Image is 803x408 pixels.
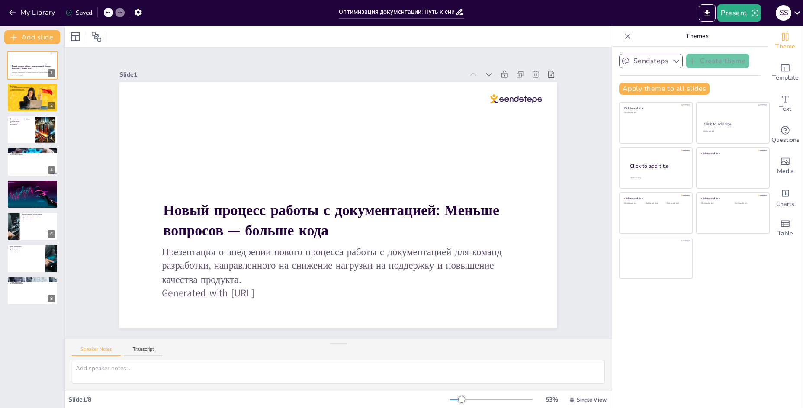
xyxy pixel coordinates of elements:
div: Click to add title [630,163,685,170]
div: 7 [7,244,58,273]
div: 6 [48,230,55,238]
div: 1 [48,69,55,77]
p: стандарты работы [24,217,55,218]
div: Slide 1 [110,19,319,303]
div: Click to add title [624,197,686,200]
p: План внедрения [10,245,43,248]
div: Click to add text [624,202,644,205]
button: Present [717,4,761,22]
div: 3 [48,134,55,141]
span: Media [777,167,794,176]
p: улучшение качества [11,186,55,188]
div: Add a table [768,213,803,244]
button: My Library [6,6,59,19]
p: масштабирование [11,251,42,252]
div: Click to add text [701,202,729,205]
div: S S [776,5,791,21]
div: Add ready made slides [768,57,803,88]
p: единый стандарт [11,120,32,122]
button: Sendsteps [619,54,683,68]
div: Click to add title [701,151,763,155]
div: Click to add text [646,202,665,205]
button: Transcript [124,347,163,356]
div: Click to add text [703,130,761,132]
p: актуальность [11,122,32,124]
p: Презентация о внедрении нового процесса работы с документацией для команд разработки, направленно... [277,86,514,391]
p: полезность [11,124,32,125]
p: Инструменты и стандарты [22,213,55,216]
div: 2 [48,102,55,109]
span: Theme [775,42,795,51]
div: 2 [7,83,58,112]
div: Add text boxes [768,88,803,119]
span: Questions [771,135,800,145]
button: Export to PowerPoint [699,4,716,22]
div: Click to add text [667,202,686,205]
div: 5 [7,180,58,209]
p: новый процесс [11,151,55,153]
p: Generated with [URL] [310,110,525,399]
div: Click to add body [630,177,684,179]
p: Цель и визуализация будущего [10,118,32,120]
div: Get real-time input from your audience [768,119,803,151]
input: Insert title [339,6,455,18]
div: Change the overall theme [768,26,803,57]
div: Add images, graphics, shapes or video [768,151,803,182]
strong: Новый процесс работы с документацией: Меньше вопросов — больше кода [12,65,51,70]
p: распределение ролей [11,183,55,185]
p: Наше предложение [10,149,55,151]
p: Themes [635,26,759,47]
div: Slide 1 / 8 [68,395,450,404]
div: Layout [68,30,82,44]
button: Apply theme to all slides [619,83,710,95]
div: 4 [48,166,55,174]
p: положительный фидбэк [11,283,55,284]
span: Text [779,104,791,114]
div: Click to add title [624,106,686,110]
p: Как мы поймем, что победили? [10,277,55,280]
div: 4 [7,148,58,176]
p: Проблема [10,84,55,87]
div: Saved [65,9,92,17]
div: 53 % [541,395,562,404]
p: Презентация о внедрении нового процесса работы с документацией для команд разработки, направленно... [12,70,52,75]
div: Add charts and graphs [768,182,803,213]
p: 20% обращений можно было избежать [11,87,55,88]
div: Click to add title [704,122,761,127]
strong: Новый процесс работы с документацией: Меньше вопросов — больше кода [241,67,455,363]
p: сбор фидбэка [11,249,42,251]
div: Click to add text [624,112,686,114]
p: снижение обращений [11,279,55,281]
p: этапы процесса [11,152,55,154]
span: Single View [577,396,607,403]
div: 8 [48,295,55,302]
button: S S [776,4,791,22]
span: Position [91,32,102,42]
p: отсутствие бюрократии [11,154,55,156]
button: Add slide [4,30,60,44]
p: ответственность разработчика [11,185,55,186]
span: Template [772,73,799,83]
div: 1 [7,51,58,80]
p: знакомые инструменты [24,215,55,217]
div: Click to add text [735,202,762,205]
p: упрощение процесса [24,218,55,220]
span: Charts [776,199,794,209]
div: 8 [7,276,58,305]
button: Create theme [686,54,749,68]
div: 5 [48,198,55,206]
p: реальные примеры "боли" [11,88,55,90]
p: пилотный проект [11,247,42,249]
span: Table [777,229,793,238]
p: влияние на продуктивность [11,90,55,91]
div: 3 [7,116,58,144]
div: Click to add title [701,197,763,200]
button: Speaker Notes [72,347,121,356]
div: 7 [48,263,55,270]
p: Роли и ответственность [10,181,55,183]
p: время на обновление [11,281,55,283]
p: Generated with [URL] [12,75,52,77]
div: 6 [7,212,58,241]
